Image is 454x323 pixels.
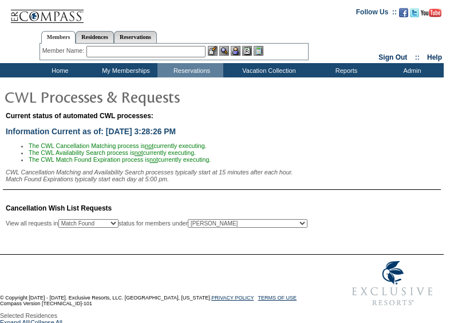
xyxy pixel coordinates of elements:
[29,149,196,156] span: The CWL Availability Search process is currently executing.
[6,127,176,136] span: Information Current as of: [DATE] 3:28:26 PM
[6,169,441,182] div: CWL Cancellation Matching and Availability Search processes typically start at 15 minutes after e...
[157,63,223,77] td: Reservations
[76,31,114,43] a: Residences
[208,46,218,56] img: b_edit.gif
[415,53,420,61] span: ::
[6,204,112,212] span: Cancellation Wish List Requests
[26,63,92,77] td: Home
[341,255,444,312] img: Exclusive Resorts
[29,142,207,149] span: The CWL Cancellation Matching process is currently executing.
[29,156,211,163] span: The CWL Match Found Expiration process is currently executing.
[356,7,397,21] td: Follow Us ::
[42,46,86,56] div: Member Name:
[231,46,240,56] img: Impersonate
[410,8,419,17] img: Follow us on Twitter
[410,11,419,18] a: Follow us on Twitter
[399,8,408,17] img: Become our fan on Facebook
[421,9,441,17] img: Subscribe to our YouTube Channel
[6,112,153,120] span: Current status of automated CWL processes:
[378,53,407,61] a: Sign Out
[427,53,442,61] a: Help
[378,63,444,77] td: Admin
[149,156,158,163] u: not
[254,46,263,56] img: b_calculator.gif
[242,46,252,56] img: Reservations
[6,219,307,228] div: View all requests in status for members under
[312,63,378,77] td: Reports
[421,11,441,18] a: Subscribe to our YouTube Channel
[114,31,157,43] a: Reservations
[135,149,143,156] u: not
[41,31,76,44] a: Members
[145,142,153,149] u: not
[211,295,254,301] a: PRIVACY POLICY
[258,295,297,301] a: TERMS OF USE
[92,63,157,77] td: My Memberships
[223,63,312,77] td: Vacation Collection
[219,46,229,56] img: View
[399,11,408,18] a: Become our fan on Facebook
